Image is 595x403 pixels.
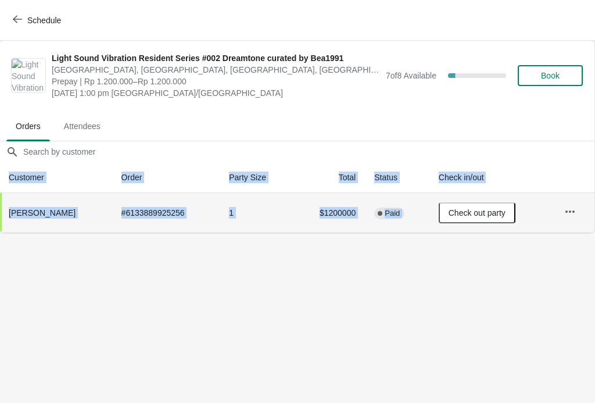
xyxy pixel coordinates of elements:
[52,87,380,99] span: [DATE] 1:00 pm [GEOGRAPHIC_DATA]/[GEOGRAPHIC_DATA]
[112,162,220,193] th: Order
[293,162,365,193] th: Total
[439,202,515,223] button: Check out party
[12,59,45,92] img: Light Sound Vibration Resident Series #002 Dreamtone curated by Bea1991
[52,52,380,64] span: Light Sound Vibration Resident Series #002 Dreamtone curated by Bea1991
[293,193,365,233] td: $1200000
[52,76,380,87] span: Prepay | Rp 1.200.000–Rp 1.200.000
[220,162,293,193] th: Party Size
[385,209,400,218] span: Paid
[386,71,436,80] span: 7 of 8 Available
[365,162,429,193] th: Status
[6,10,70,31] button: Schedule
[518,65,583,86] button: Book
[429,162,555,193] th: Check in/out
[55,116,110,137] span: Attendees
[52,64,380,76] span: [GEOGRAPHIC_DATA], [GEOGRAPHIC_DATA], [GEOGRAPHIC_DATA], [GEOGRAPHIC_DATA], [GEOGRAPHIC_DATA]
[220,193,293,233] td: 1
[9,208,76,217] span: [PERSON_NAME]
[27,16,61,25] span: Schedule
[112,193,220,233] td: # 6133889925256
[449,208,506,217] span: Check out party
[6,116,50,137] span: Orders
[541,71,560,80] span: Book
[23,141,594,162] input: Search by customer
